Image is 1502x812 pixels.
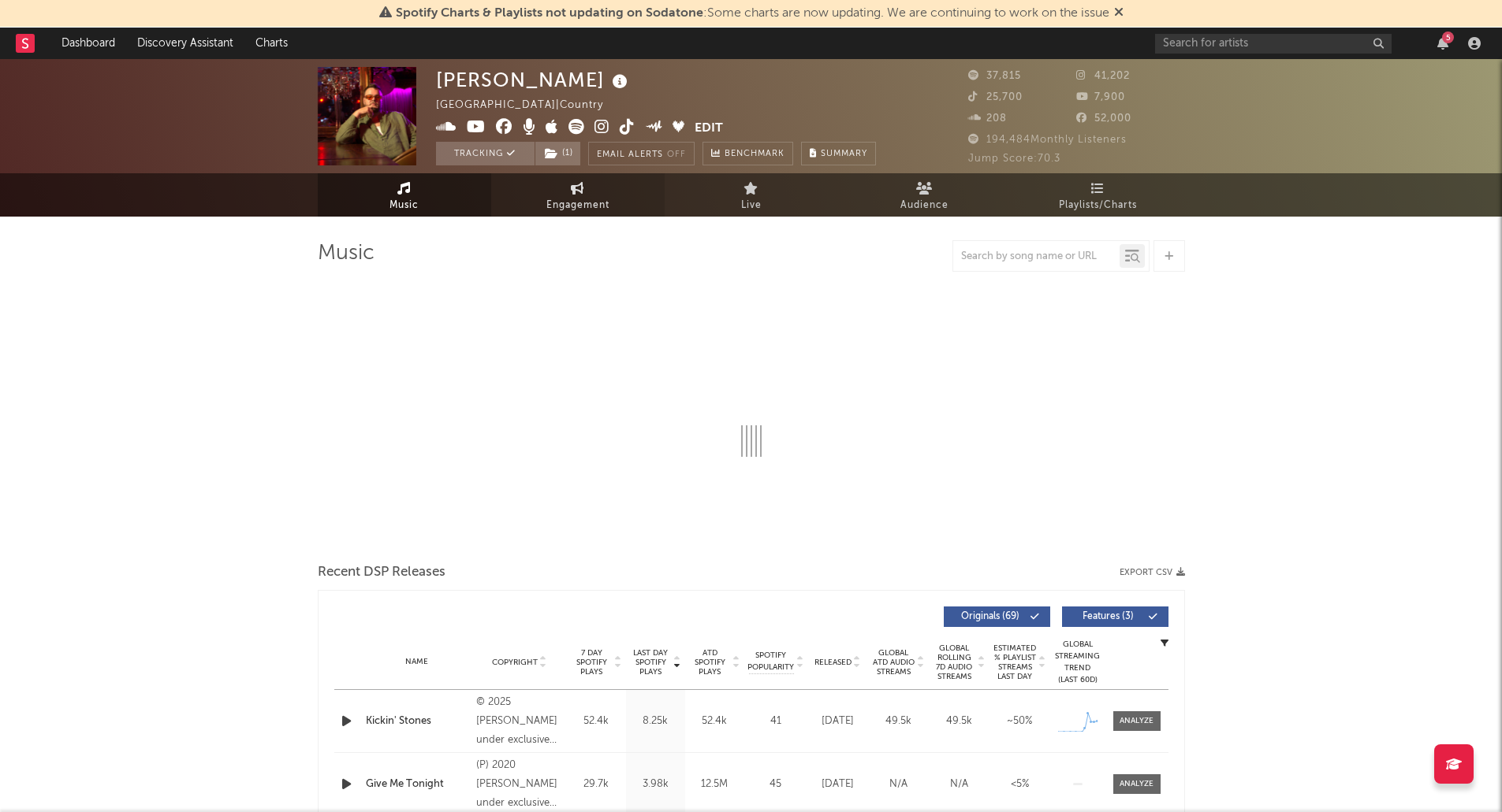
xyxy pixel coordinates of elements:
span: Live [741,196,762,215]
a: Dashboard [50,28,126,59]
div: Global Streaming Trend (Last 60D) [1054,639,1101,686]
div: 45 [748,777,803,792]
span: Features ( 3 ) [1072,612,1145,621]
span: ( 1 ) [535,142,581,165]
span: 7 Day Spotify Plays [571,648,613,677]
span: Estimated % Playlist Streams Last Day [993,643,1037,681]
span: Playlists/Charts [1059,196,1137,215]
button: 5 [1437,37,1448,50]
span: Benchmark [725,145,785,164]
span: Engagement [546,196,609,215]
span: Dismiss [1114,7,1124,20]
span: 208 [968,113,1007,124]
div: 52.4k [689,714,740,729]
span: Spotify Popularity [747,650,794,673]
button: Features(3) [1062,606,1168,627]
div: 49.5k [872,714,925,729]
button: Export CSV [1120,568,1185,577]
div: 12.5M [689,777,740,792]
span: 41,202 [1076,71,1130,81]
span: Copyright [492,658,538,667]
em: Off [667,150,686,159]
div: <5% [993,777,1046,792]
div: 8.25k [630,714,681,729]
span: Audience [900,196,949,215]
span: 7,900 [1076,92,1125,102]
a: Benchmark [703,142,793,165]
span: ATD Spotify Plays [689,648,731,677]
a: Live [665,173,838,217]
button: Summary [801,142,876,165]
button: Edit [695,119,723,139]
a: Charts [244,28,299,59]
button: Email AlertsOff [588,142,695,165]
div: © 2025 [PERSON_NAME] under exclusive licence to Warner Music Australia Pty Limited [476,693,562,750]
a: Music [318,173,491,217]
span: Global ATD Audio Streams [872,648,915,677]
span: Last Day Spotify Plays [630,648,672,677]
span: Music [389,196,419,215]
span: Summary [821,150,867,158]
a: Playlists/Charts [1012,173,1185,217]
span: 37,815 [968,71,1021,81]
div: [DATE] [811,714,864,729]
span: Originals ( 69 ) [954,612,1027,621]
span: Jump Score: 70.3 [968,154,1060,164]
span: Released [814,658,852,667]
input: Search by song name or URL [953,250,1120,263]
span: Recent DSP Releases [318,563,445,582]
div: N/A [933,777,986,792]
div: N/A [872,777,925,792]
div: Name [366,656,469,668]
a: Audience [838,173,1012,217]
div: [DATE] [811,777,864,792]
div: ~ 50 % [993,714,1046,729]
a: Kickin' Stones [366,714,469,729]
button: (1) [535,142,580,165]
div: 3.98k [630,777,681,792]
button: Tracking [436,142,535,165]
span: : Some charts are now updating. We are continuing to work on the issue [396,7,1109,20]
div: 49.5k [933,714,986,729]
div: 52.4k [571,714,622,729]
div: 29.7k [571,777,622,792]
a: Engagement [491,173,665,217]
div: [GEOGRAPHIC_DATA] | Country [436,96,621,115]
div: [PERSON_NAME] [436,67,632,93]
span: Global Rolling 7D Audio Streams [933,643,976,681]
a: Give Me Tonight [366,777,469,792]
a: Discovery Assistant [126,28,244,59]
span: 25,700 [968,92,1023,102]
button: Originals(69) [944,606,1050,627]
span: 52,000 [1076,113,1131,124]
input: Search for artists [1155,34,1392,54]
span: Spotify Charts & Playlists not updating on Sodatone [396,7,703,20]
div: 41 [748,714,803,729]
div: 5 [1442,32,1454,43]
span: 194,484 Monthly Listeners [968,135,1127,145]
